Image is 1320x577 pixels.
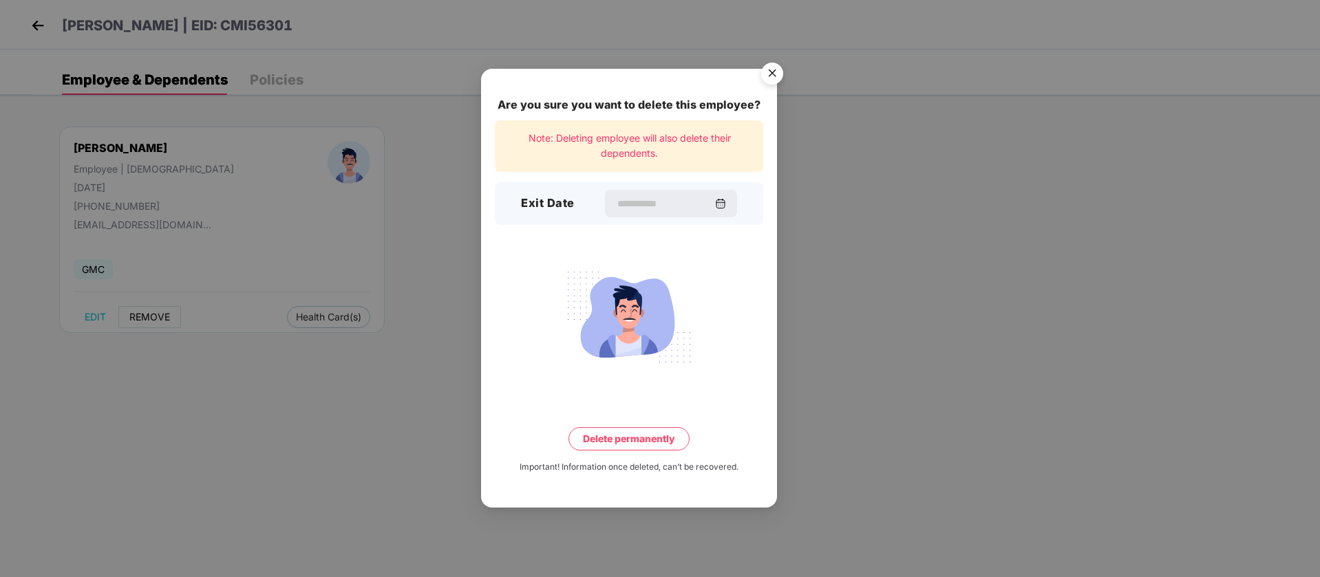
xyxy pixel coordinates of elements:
[753,56,790,93] button: Close
[520,461,738,474] div: Important! Information once deleted, can’t be recovered.
[753,56,791,95] img: svg+xml;base64,PHN2ZyB4bWxucz0iaHR0cDovL3d3dy53My5vcmcvMjAwMC9zdmciIHdpZHRoPSI1NiIgaGVpZ2h0PSI1Ni...
[521,195,575,213] h3: Exit Date
[495,96,763,113] div: Are you sure you want to delete this employee?
[552,263,706,371] img: svg+xml;base64,PHN2ZyB4bWxucz0iaHR0cDovL3d3dy53My5vcmcvMjAwMC9zdmciIHdpZHRoPSIyMjQiIGhlaWdodD0iMT...
[568,427,690,450] button: Delete permanently
[715,198,726,209] img: svg+xml;base64,PHN2ZyBpZD0iQ2FsZW5kYXItMzJ4MzIiIHhtbG5zPSJodHRwOi8vd3d3LnczLm9yZy8yMDAwL3N2ZyIgd2...
[495,120,763,172] div: Note: Deleting employee will also delete their dependents.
